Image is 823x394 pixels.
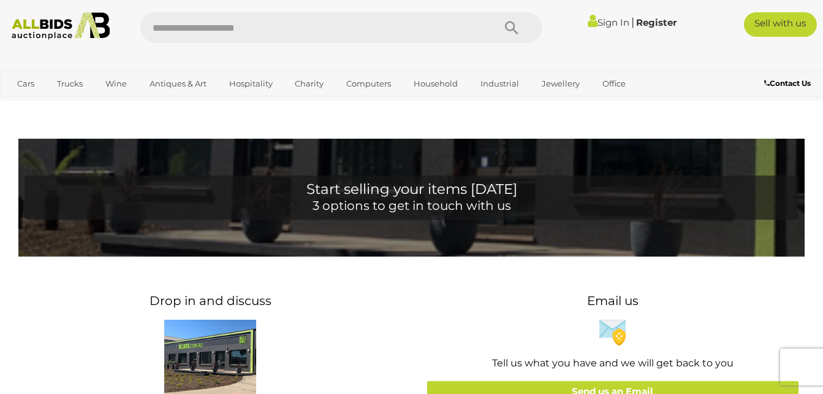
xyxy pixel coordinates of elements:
a: Cars [9,74,42,94]
a: Jewellery [534,74,588,94]
h4: Tell us what you have and we will get back to you [439,358,787,369]
h2: Email us [439,294,787,307]
a: Office [594,74,634,94]
h1: Start selling your items [DATE] [31,182,792,197]
a: Industrial [472,74,527,94]
b: Contact Us [764,79,811,88]
img: email-secure-384x380.jpg [599,320,626,346]
a: Antiques & Art [142,74,214,94]
a: [GEOGRAPHIC_DATA] [57,94,160,114]
a: Sign In [588,17,629,28]
h2: Drop in and discuss [37,294,384,307]
span: | [631,15,634,29]
h2: 3 options to get in touch with us [31,199,792,212]
a: Sell with us [744,12,817,37]
a: Household [406,74,466,94]
a: Wine [97,74,135,94]
img: Allbids.com.au [6,12,116,40]
a: Charity [287,74,332,94]
a: Sports [9,94,50,114]
button: Search [481,12,542,43]
a: Trucks [49,74,91,94]
a: Register [636,17,677,28]
a: Contact Us [764,77,814,90]
a: Computers [338,74,399,94]
a: Hospitality [221,74,281,94]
